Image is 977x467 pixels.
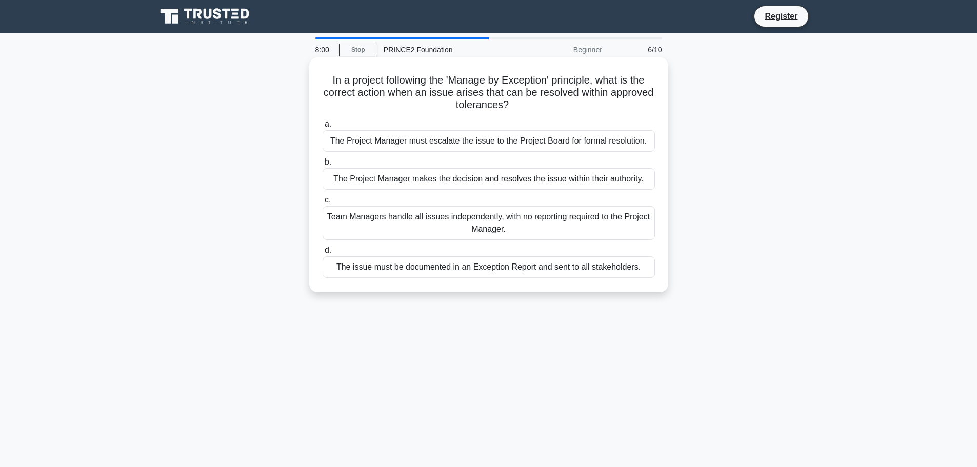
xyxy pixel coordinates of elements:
div: 8:00 [309,39,339,60]
div: The Project Manager makes the decision and resolves the issue within their authority. [323,168,655,190]
div: Team Managers handle all issues independently, with no reporting required to the Project Manager. [323,206,655,240]
a: Register [759,10,804,23]
div: The Project Manager must escalate the issue to the Project Board for formal resolution. [323,130,655,152]
span: c. [325,195,331,204]
a: Stop [339,44,377,56]
div: 6/10 [608,39,668,60]
span: d. [325,246,331,254]
span: a. [325,119,331,128]
span: b. [325,157,331,166]
div: The issue must be documented in an Exception Report and sent to all stakeholders. [323,256,655,278]
div: Beginner [519,39,608,60]
h5: In a project following the 'Manage by Exception' principle, what is the correct action when an is... [322,74,656,112]
div: PRINCE2 Foundation [377,39,519,60]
